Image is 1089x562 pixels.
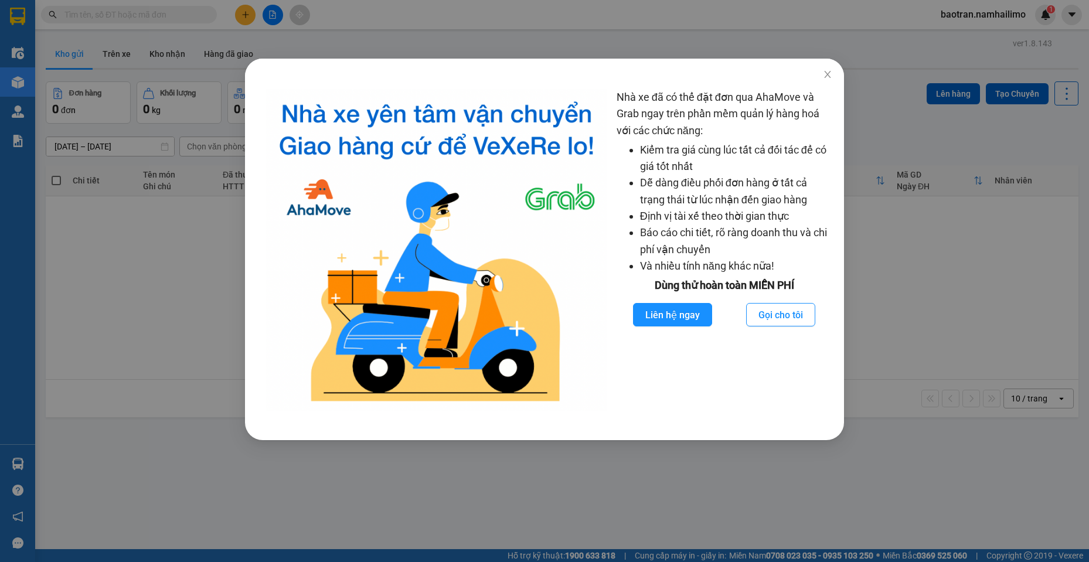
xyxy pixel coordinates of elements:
button: Liên hệ ngay [634,303,713,326]
button: Gọi cho tôi [746,303,815,326]
span: Gọi cho tôi [758,308,803,322]
span: close [823,70,832,79]
li: Báo cáo chi tiết, rõ ràng doanh thu và chi phí vận chuyển [640,224,832,258]
li: Kiểm tra giá cùng lúc tất cả đối tác để có giá tốt nhất [640,142,832,175]
li: Dễ dàng điều phối đơn hàng ở tất cả trạng thái từ lúc nhận đến giao hàng [640,175,832,208]
li: Định vị tài xế theo thời gian thực [640,208,832,224]
button: Close [811,59,844,91]
span: Liên hệ ngay [646,308,700,322]
img: logo [266,89,607,411]
li: Và nhiều tính năng khác nữa! [640,258,832,274]
div: Nhà xe đã có thể đặt đơn qua AhaMove và Grab ngay trên phần mềm quản lý hàng hoá với các chức năng: [617,89,832,411]
div: Dùng thử hoàn toàn MIỄN PHÍ [617,277,832,294]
